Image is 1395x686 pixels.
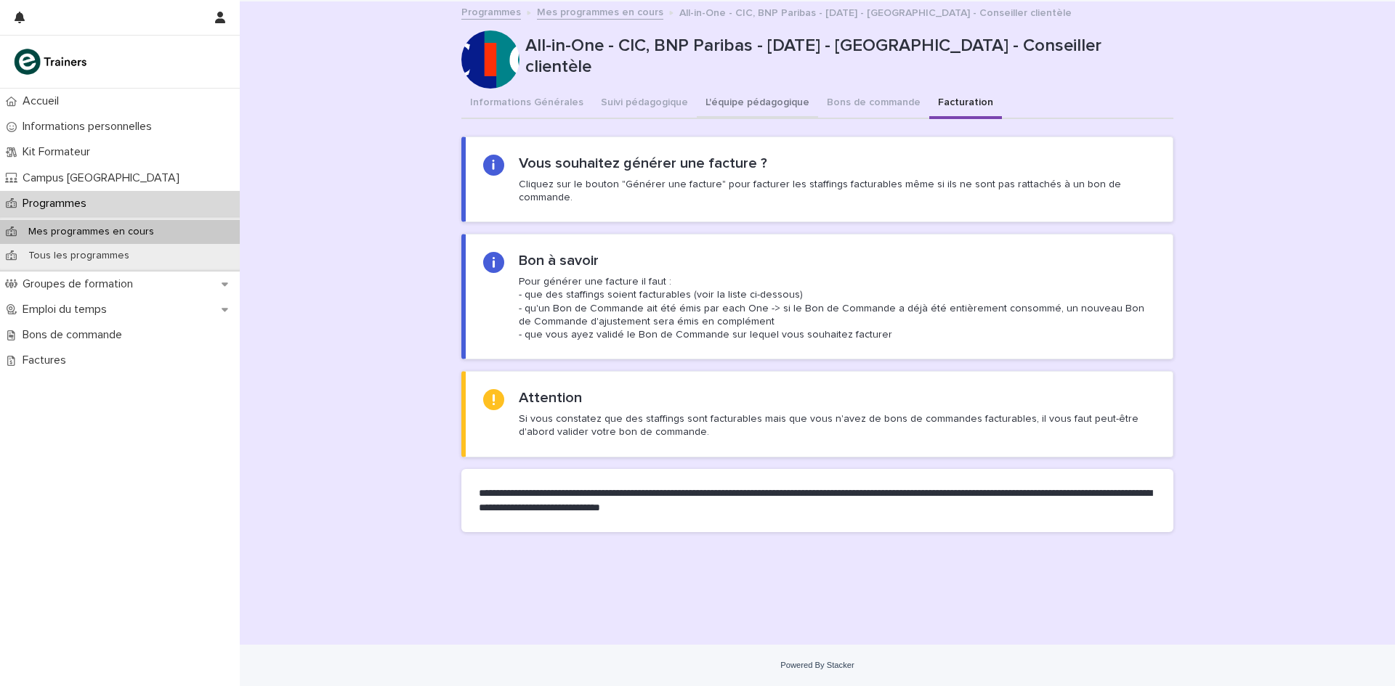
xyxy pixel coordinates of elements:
[679,4,1072,20] p: All-in-One - CIC, BNP Paribas - [DATE] - [GEOGRAPHIC_DATA] - Conseiller clientèle
[17,171,191,185] p: Campus [GEOGRAPHIC_DATA]
[17,145,102,159] p: Kit Formateur
[519,389,582,407] h2: Attention
[592,89,697,119] button: Suivi pédagogique
[461,3,521,20] a: Programmes
[17,120,163,134] p: Informations personnelles
[17,226,166,238] p: Mes programmes en cours
[818,89,929,119] button: Bons de commande
[525,36,1168,78] p: All-in-One - CIC, BNP Paribas - [DATE] - [GEOGRAPHIC_DATA] - Conseiller clientèle
[537,3,663,20] a: Mes programmes en cours
[697,89,818,119] button: L'équipe pédagogique
[519,178,1155,204] p: Cliquez sur le bouton "Générer une facture" pour facturer les staffings facturables même si ils n...
[17,303,118,317] p: Emploi du temps
[17,277,145,291] p: Groupes de formation
[461,89,592,119] button: Informations Générales
[929,89,1002,119] button: Facturation
[17,328,134,342] p: Bons de commande
[519,252,599,269] h2: Bon à savoir
[780,661,854,669] a: Powered By Stacker
[17,250,141,262] p: Tous les programmes
[519,275,1155,341] p: Pour générer une facture il faut : - que des staffings soient facturables (voir la liste ci-desso...
[17,197,98,211] p: Programmes
[519,155,767,172] h2: Vous souhaitez générer une facture ?
[519,412,1155,438] p: Si vous constatez que des staffings sont facturables mais que vous n'avez de bons de commandes fa...
[12,47,92,76] img: K0CqGN7SDeD6s4JG8KQk
[17,354,78,367] p: Factures
[17,94,70,108] p: Accueil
